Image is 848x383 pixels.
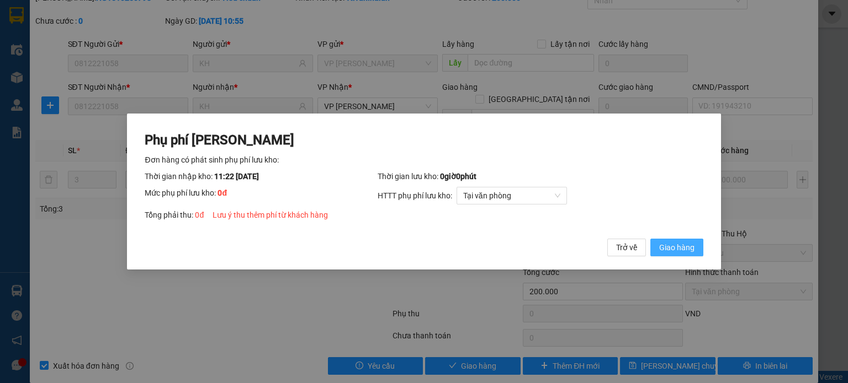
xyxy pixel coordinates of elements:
[145,154,703,166] div: Đơn hàng có phát sinh phụ phí lưu kho:
[145,170,377,182] div: Thời gian nhập kho:
[213,211,328,219] span: Lưu ý thu thêm phí từ khách hàng
[145,209,703,221] div: Tổng phải thu:
[440,172,476,181] span: 0 giờ 0 phút
[195,211,204,219] span: 0 đ
[145,187,377,204] div: Mức phụ phí lưu kho:
[378,187,703,204] div: HTTT phụ phí lưu kho:
[214,172,259,181] span: 11:22 [DATE]
[607,239,646,256] button: Trở về
[378,170,703,182] div: Thời gian lưu kho:
[218,188,227,197] span: 0 đ
[659,241,695,253] span: Giao hàng
[650,239,703,256] button: Giao hàng
[463,187,560,204] span: Tại văn phòng
[145,132,294,148] span: Phụ phí [PERSON_NAME]
[616,241,637,253] span: Trở về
